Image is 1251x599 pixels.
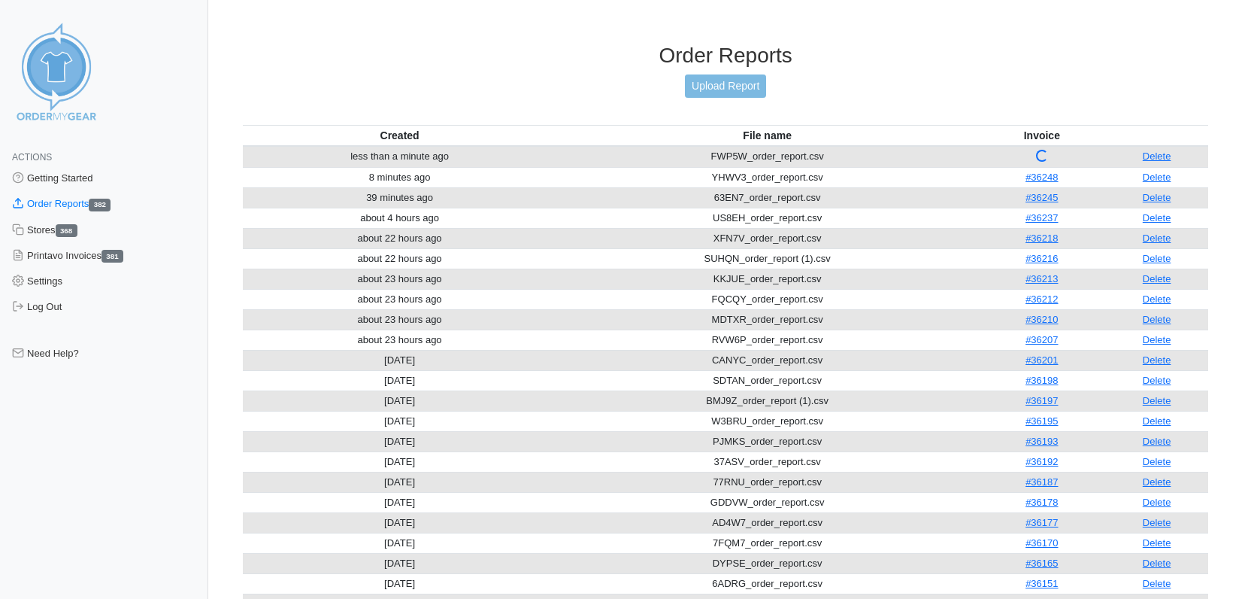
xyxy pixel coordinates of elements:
td: 37ASV_order_report.csv [556,452,979,472]
a: #36248 [1025,172,1058,183]
a: #36195 [1025,415,1058,427]
a: Delete [1143,253,1171,264]
td: [DATE] [243,512,556,533]
a: #36197 [1025,395,1058,406]
h3: Order Reports [243,43,1208,68]
a: #36165 [1025,558,1058,569]
a: #36213 [1025,273,1058,284]
td: 39 minutes ago [243,187,556,208]
a: #36216 [1025,253,1058,264]
a: Delete [1143,456,1171,467]
td: MDTXR_order_report.csv [556,309,979,330]
a: Delete [1143,436,1171,447]
td: KKJUE_order_report.csv [556,269,979,289]
a: #36237 [1025,212,1058,223]
a: Delete [1143,558,1171,569]
span: 368 [56,224,77,237]
td: YHWV3_order_report.csv [556,167,979,187]
span: Actions [12,152,52,163]
th: File name [556,125,979,146]
td: [DATE] [243,472,556,492]
td: 63EN7_order_report.csv [556,187,979,208]
a: Delete [1143,415,1171,427]
a: #36198 [1025,375,1058,386]
th: Invoice [978,125,1105,146]
td: XFN7V_order_report.csv [556,228,979,248]
a: Delete [1143,476,1171,488]
a: #36201 [1025,354,1058,366]
td: [DATE] [243,452,556,472]
a: Delete [1143,293,1171,305]
a: #36170 [1025,537,1058,549]
a: Delete [1143,578,1171,589]
a: #36177 [1025,517,1058,528]
td: SDTAN_order_report.csv [556,370,979,391]
td: [DATE] [243,492,556,512]
a: #36151 [1025,578,1058,589]
a: #36218 [1025,233,1058,244]
td: AD4W7_order_report.csv [556,512,979,533]
span: 382 [89,199,111,211]
td: about 23 hours ago [243,289,556,309]
a: Delete [1143,497,1171,508]
td: [DATE] [243,431,556,452]
td: DYPSE_order_report.csv [556,553,979,573]
a: #36207 [1025,334,1058,345]
th: Created [243,125,556,146]
td: 6ADRG_order_report.csv [556,573,979,594]
a: Delete [1143,151,1171,162]
a: #36212 [1025,293,1058,305]
a: Delete [1143,354,1171,366]
td: 8 minutes ago [243,167,556,187]
td: [DATE] [243,573,556,594]
td: about 22 hours ago [243,248,556,269]
td: about 23 hours ago [243,330,556,350]
a: #36187 [1025,476,1058,488]
td: less than a minute ago [243,146,556,168]
a: Delete [1143,517,1171,528]
td: [DATE] [243,391,556,411]
a: Delete [1143,537,1171,549]
td: [DATE] [243,533,556,553]
a: Delete [1143,212,1171,223]
a: Delete [1143,334,1171,345]
td: GDDVW_order_report.csv [556,492,979,512]
a: Delete [1143,375,1171,386]
a: Delete [1143,314,1171,325]
a: Delete [1143,192,1171,203]
td: about 22 hours ago [243,228,556,248]
td: [DATE] [243,553,556,573]
td: RVW6P_order_report.csv [556,330,979,350]
span: 381 [101,250,123,263]
td: US8EH_order_report.csv [556,208,979,228]
td: FQCQY_order_report.csv [556,289,979,309]
a: Delete [1143,172,1171,183]
td: CANYC_order_report.csv [556,350,979,370]
td: about 23 hours ago [243,269,556,289]
td: SUHQN_order_report (1).csv [556,248,979,269]
td: 77RNU_order_report.csv [556,472,979,492]
td: BMJ9Z_order_report (1).csv [556,391,979,411]
a: #36210 [1025,314,1058,325]
a: #36193 [1025,436,1058,447]
td: about 23 hours ago [243,309,556,330]
td: [DATE] [243,411,556,431]
td: 7FQM7_order_report.csv [556,533,979,553]
td: FWP5W_order_report.csv [556,146,979,168]
td: W3BRU_order_report.csv [556,411,979,431]
a: Delete [1143,395,1171,406]
a: #36245 [1025,192,1058,203]
a: #36178 [1025,497,1058,508]
td: [DATE] [243,350,556,370]
a: Delete [1143,233,1171,244]
td: PJMKS_order_report.csv [556,431,979,452]
td: about 4 hours ago [243,208,556,228]
a: Delete [1143,273,1171,284]
td: [DATE] [243,370,556,391]
a: #36192 [1025,456,1058,467]
a: Upload Report [685,74,766,98]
